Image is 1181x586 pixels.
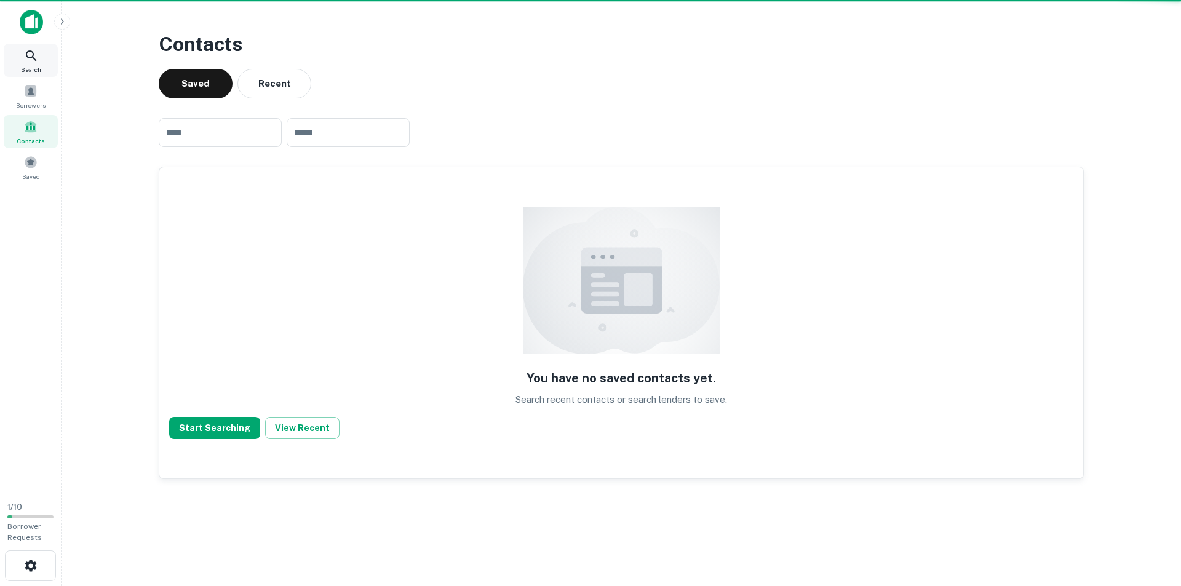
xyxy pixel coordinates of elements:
a: Borrowers [4,79,58,113]
a: Search [4,44,58,77]
span: Search [21,65,41,74]
button: View Recent [265,417,340,439]
button: Saved [159,69,233,98]
a: Saved [4,151,58,184]
h3: Contacts [159,30,1084,59]
span: Contacts [17,136,45,146]
span: Saved [22,172,40,181]
p: Search recent contacts or search lenders to save. [515,392,727,407]
span: Borrower Requests [7,522,42,542]
a: Contacts [4,115,58,148]
h5: You have no saved contacts yet. [527,369,716,387]
span: 1 / 10 [7,502,22,512]
img: empty content [523,207,720,354]
button: Start Searching [169,417,260,439]
span: Borrowers [16,100,46,110]
img: capitalize-icon.png [20,10,43,34]
button: Recent [237,69,311,98]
